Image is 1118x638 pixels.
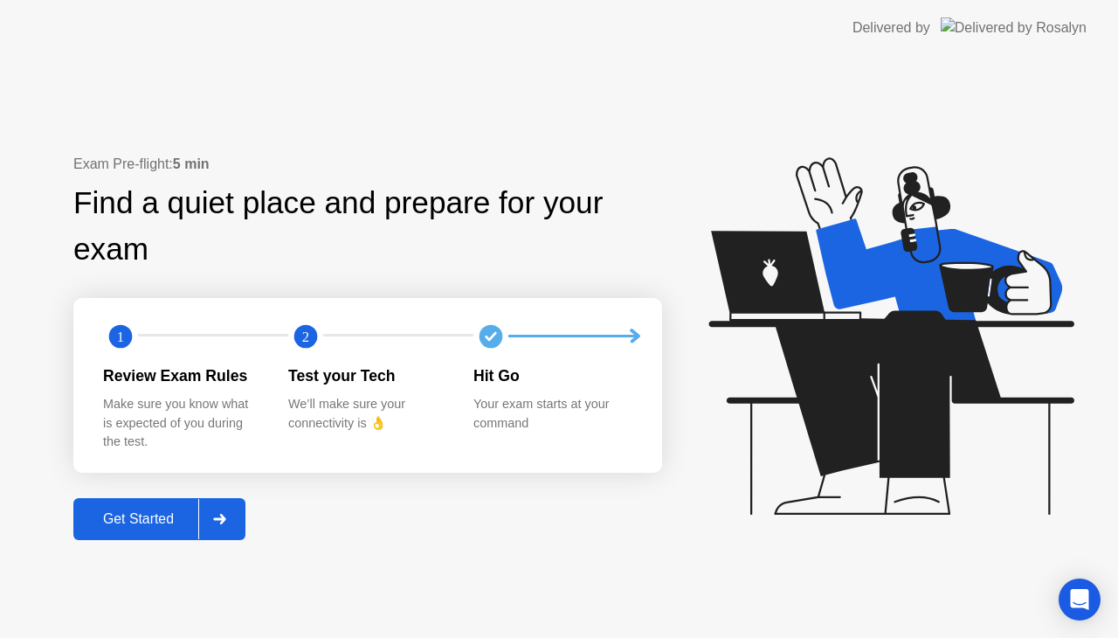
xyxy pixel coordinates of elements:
div: Exam Pre-flight: [73,154,662,175]
div: Open Intercom Messenger [1059,579,1101,621]
div: Make sure you know what is expected of you during the test. [103,395,260,452]
div: Find a quiet place and prepare for your exam [73,180,662,273]
text: 2 [302,328,309,344]
div: We’ll make sure your connectivity is 👌 [288,395,445,433]
img: Delivered by Rosalyn [941,17,1087,38]
button: Get Started [73,498,245,540]
div: Review Exam Rules [103,364,260,387]
div: Hit Go [473,364,631,387]
div: Your exam starts at your command [473,395,631,433]
div: Get Started [79,511,198,527]
text: 1 [117,328,124,344]
b: 5 min [173,156,210,171]
div: Test your Tech [288,364,445,387]
div: Delivered by [852,17,930,38]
